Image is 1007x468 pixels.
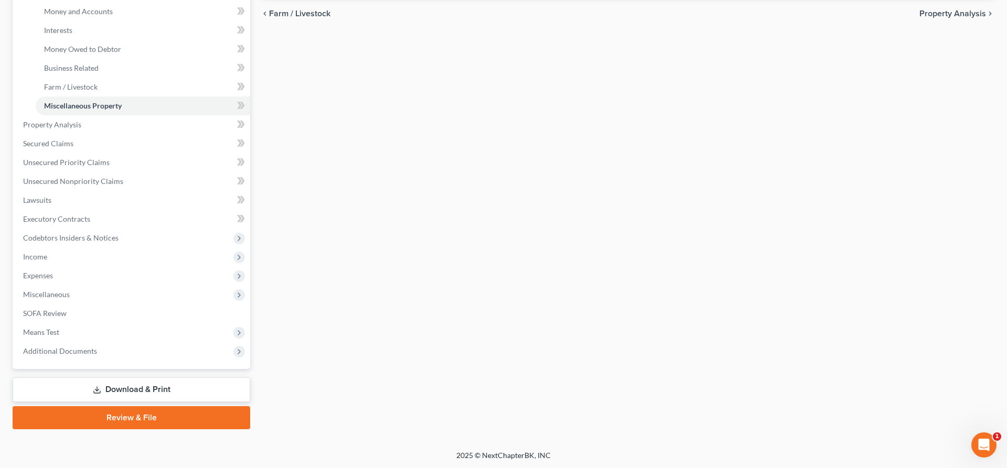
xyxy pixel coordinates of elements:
[13,406,250,429] a: Review & File
[23,233,119,242] span: Codebtors Insiders & Notices
[23,158,110,167] span: Unsecured Priority Claims
[15,172,250,191] a: Unsecured Nonpriority Claims
[23,328,59,336] span: Means Test
[919,9,994,18] button: Property Analysis chevron_right
[36,59,250,78] a: Business Related
[23,271,53,280] span: Expenses
[23,139,73,148] span: Secured Claims
[44,7,113,16] span: Money and Accounts
[269,9,330,18] span: Farm / Livestock
[23,309,67,318] span: SOFA Review
[15,153,250,172] a: Unsecured Priority Claims
[44,82,98,91] span: Farm / Livestock
[15,134,250,153] a: Secured Claims
[971,432,997,458] iframe: Intercom live chat
[23,195,51,204] span: Lawsuits
[13,377,250,402] a: Download & Print
[36,78,250,96] a: Farm / Livestock
[261,9,330,18] button: chevron_left Farm / Livestock
[15,191,250,210] a: Lawsuits
[993,432,1001,441] span: 1
[36,96,250,115] a: Miscellaneous Property
[44,45,121,53] span: Money Owed to Debtor
[36,2,250,21] a: Money and Accounts
[23,346,97,355] span: Additional Documents
[36,21,250,40] a: Interests
[23,214,90,223] span: Executory Contracts
[44,26,72,35] span: Interests
[44,101,122,110] span: Miscellaneous Property
[23,177,123,186] span: Unsecured Nonpriority Claims
[15,210,250,228] a: Executory Contracts
[23,290,70,299] span: Miscellaneous
[36,40,250,59] a: Money Owed to Debtor
[23,252,47,261] span: Income
[15,115,250,134] a: Property Analysis
[44,63,99,72] span: Business Related
[15,304,250,323] a: SOFA Review
[986,9,994,18] i: chevron_right
[919,9,986,18] span: Property Analysis
[23,120,81,129] span: Property Analysis
[261,9,269,18] i: chevron_left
